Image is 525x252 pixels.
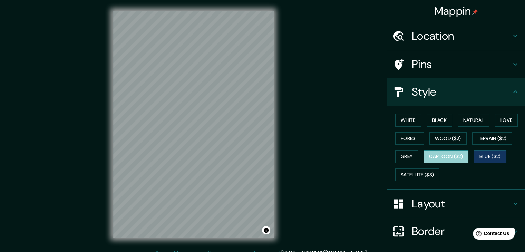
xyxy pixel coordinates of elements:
h4: Pins [412,57,511,71]
button: Wood ($2) [429,132,467,145]
div: Border [387,217,525,245]
h4: Location [412,29,511,43]
img: pin-icon.png [472,9,478,15]
div: Style [387,78,525,106]
button: Love [495,114,518,127]
button: Terrain ($2) [472,132,512,145]
button: White [395,114,421,127]
div: Location [387,22,525,50]
canvas: Map [113,11,274,238]
button: Forest [395,132,424,145]
button: Cartoon ($2) [424,150,468,163]
h4: Mappin [434,4,478,18]
button: Black [427,114,453,127]
h4: Border [412,224,511,238]
iframe: Help widget launcher [464,225,517,244]
h4: Layout [412,197,511,211]
button: Grey [395,150,418,163]
div: Layout [387,190,525,217]
button: Satellite ($3) [395,168,439,181]
h4: Style [412,85,511,99]
button: Natural [458,114,489,127]
div: Pins [387,50,525,78]
button: Blue ($2) [474,150,506,163]
button: Toggle attribution [262,226,270,234]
